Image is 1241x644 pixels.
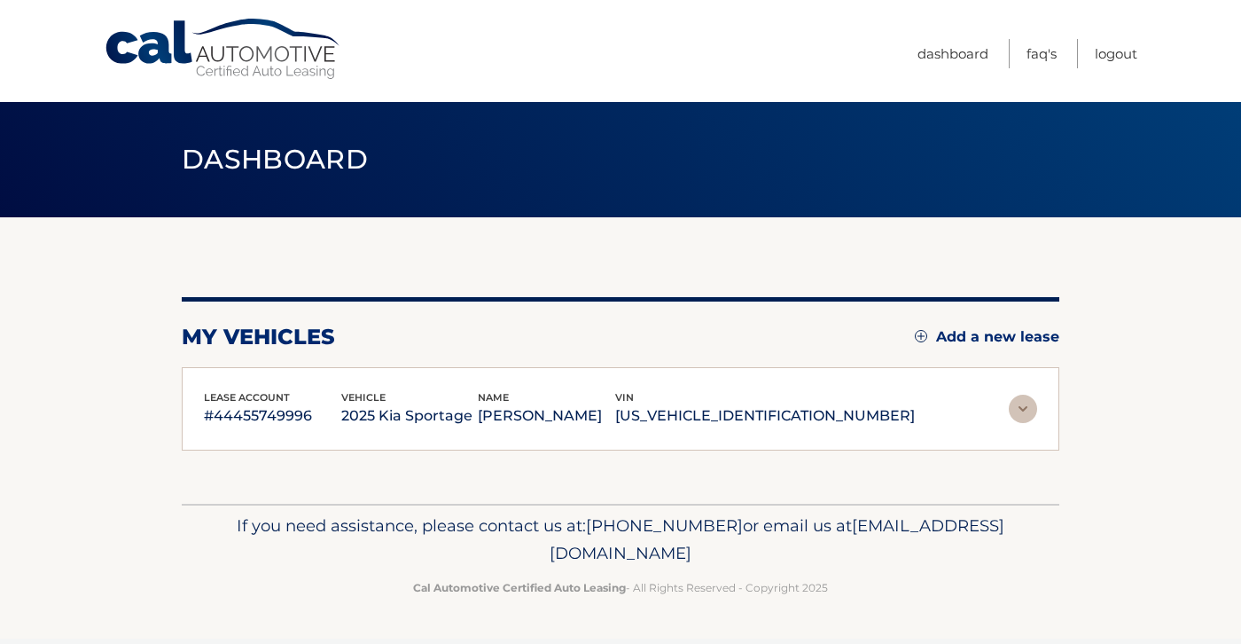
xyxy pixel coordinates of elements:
[615,404,915,428] p: [US_VEHICLE_IDENTIFICATION_NUMBER]
[193,578,1048,597] p: - All Rights Reserved - Copyright 2025
[915,328,1059,346] a: Add a new lease
[204,391,290,404] span: lease account
[193,512,1048,569] p: If you need assistance, please contact us at: or email us at
[204,404,341,428] p: #44455749996
[615,391,634,404] span: vin
[1009,395,1037,423] img: accordion-rest.svg
[917,39,988,68] a: Dashboard
[478,404,615,428] p: [PERSON_NAME]
[478,391,509,404] span: name
[341,391,386,404] span: vehicle
[1095,39,1137,68] a: Logout
[1026,39,1057,68] a: FAQ's
[104,18,343,81] a: Cal Automotive
[915,330,927,342] img: add.svg
[586,515,743,536] span: [PHONE_NUMBER]
[341,404,479,428] p: 2025 Kia Sportage
[182,143,368,176] span: Dashboard
[182,324,335,350] h2: my vehicles
[413,581,626,594] strong: Cal Automotive Certified Auto Leasing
